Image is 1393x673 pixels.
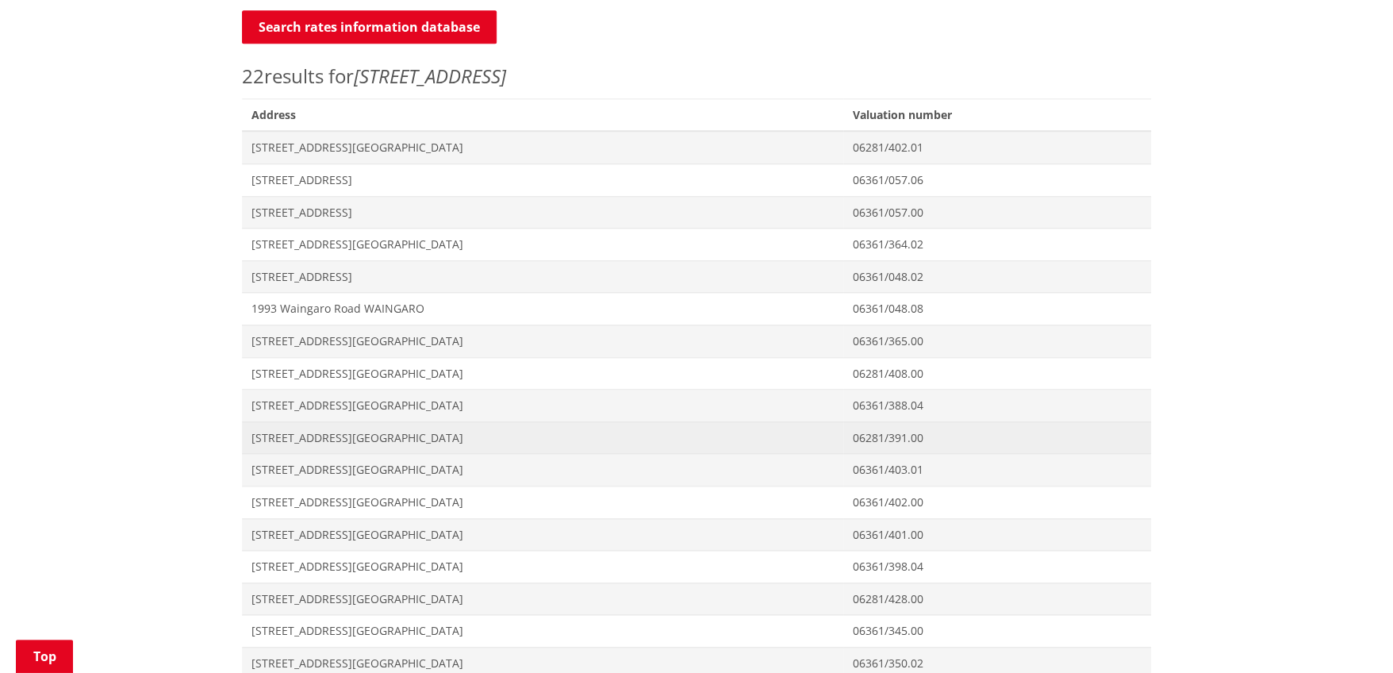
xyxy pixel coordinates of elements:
span: [STREET_ADDRESS][GEOGRAPHIC_DATA] [251,430,834,446]
p: results for [242,62,1151,90]
em: [STREET_ADDRESS] [354,63,506,89]
a: [STREET_ADDRESS][GEOGRAPHIC_DATA] 06361/401.00 [242,518,1151,551]
a: [STREET_ADDRESS][GEOGRAPHIC_DATA] 06281/428.00 [242,583,1151,615]
span: [STREET_ADDRESS][GEOGRAPHIC_DATA] [251,237,834,252]
span: 22 [242,63,264,89]
span: [STREET_ADDRESS][GEOGRAPHIC_DATA] [251,462,834,478]
a: Top [16,640,73,673]
span: [STREET_ADDRESS][GEOGRAPHIC_DATA] [251,656,834,671]
a: [STREET_ADDRESS][GEOGRAPHIC_DATA] 06281/402.01 [242,131,1151,163]
a: [STREET_ADDRESS][GEOGRAPHIC_DATA] 06361/388.04 [242,390,1151,422]
span: [STREET_ADDRESS][GEOGRAPHIC_DATA] [251,559,834,575]
span: [STREET_ADDRESS] [251,205,834,221]
iframe: Messenger Launcher [1320,606,1377,663]
span: 06281/408.00 [853,366,1142,382]
span: 1993 Waingaro Road WAINGARO [251,301,834,317]
span: [STREET_ADDRESS][GEOGRAPHIC_DATA] [251,494,834,510]
span: [STREET_ADDRESS][GEOGRAPHIC_DATA] [251,527,834,543]
span: 06361/364.02 [853,237,1142,252]
a: [STREET_ADDRESS] 06361/048.02 [242,260,1151,293]
span: Address [242,98,843,131]
span: 06361/402.00 [853,494,1142,510]
span: [STREET_ADDRESS] [251,172,834,188]
span: 06361/057.06 [853,172,1142,188]
a: [STREET_ADDRESS][GEOGRAPHIC_DATA] 06361/365.00 [242,325,1151,357]
span: [STREET_ADDRESS][GEOGRAPHIC_DATA] [251,623,834,639]
a: [STREET_ADDRESS] 06361/057.00 [242,196,1151,229]
a: [STREET_ADDRESS][GEOGRAPHIC_DATA] 06361/364.02 [242,229,1151,261]
span: [STREET_ADDRESS][GEOGRAPHIC_DATA] [251,366,834,382]
a: 1993 Waingaro Road WAINGARO 06361/048.08 [242,293,1151,325]
span: 06361/388.04 [853,398,1142,413]
span: 06361/403.01 [853,462,1142,478]
span: [STREET_ADDRESS][GEOGRAPHIC_DATA] [251,591,834,607]
span: 06361/048.08 [853,301,1142,317]
span: 06361/365.00 [853,333,1142,349]
a: [STREET_ADDRESS][GEOGRAPHIC_DATA] 06281/408.00 [242,357,1151,390]
span: [STREET_ADDRESS][GEOGRAPHIC_DATA] [251,333,834,349]
span: [STREET_ADDRESS][GEOGRAPHIC_DATA] [251,140,834,156]
span: Valuation number [843,98,1151,131]
span: 06361/401.00 [853,527,1142,543]
span: [STREET_ADDRESS][GEOGRAPHIC_DATA] [251,398,834,413]
span: 06361/398.04 [853,559,1142,575]
span: 06361/048.02 [853,269,1142,285]
span: [STREET_ADDRESS] [251,269,834,285]
a: [STREET_ADDRESS][GEOGRAPHIC_DATA] 06361/345.00 [242,615,1151,648]
span: 06361/350.02 [853,656,1142,671]
a: [STREET_ADDRESS] 06361/057.06 [242,163,1151,196]
button: Search rates information database [242,10,497,44]
a: [STREET_ADDRESS][GEOGRAPHIC_DATA] 06361/398.04 [242,551,1151,583]
span: 06361/057.00 [853,205,1142,221]
span: 06361/345.00 [853,623,1142,639]
a: [STREET_ADDRESS][GEOGRAPHIC_DATA] 06361/402.00 [242,486,1151,518]
a: [STREET_ADDRESS][GEOGRAPHIC_DATA] 06281/391.00 [242,421,1151,454]
span: 06281/402.01 [853,140,1142,156]
span: 06281/391.00 [853,430,1142,446]
a: [STREET_ADDRESS][GEOGRAPHIC_DATA] 06361/403.01 [242,454,1151,486]
span: 06281/428.00 [853,591,1142,607]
